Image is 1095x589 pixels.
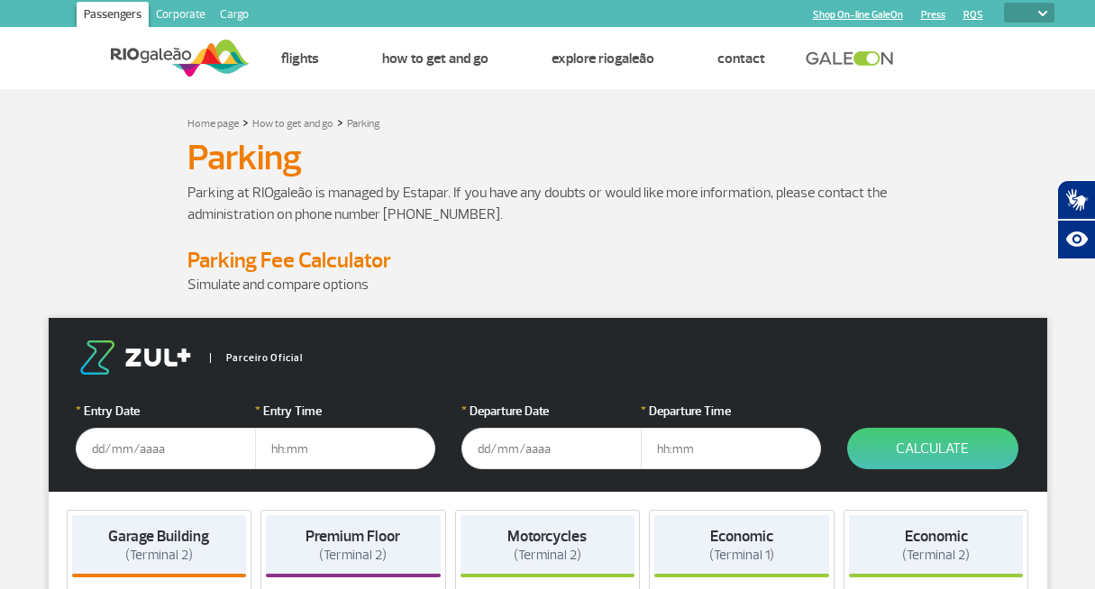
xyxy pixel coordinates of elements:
[461,428,642,469] input: dd/mm/aaaa
[813,9,903,21] a: Shop On-line GaleOn
[1057,180,1095,220] button: Abrir tradutor de língua de sinais.
[514,547,581,564] span: (Terminal 2)
[187,182,908,225] p: Parking at RIOgaleão is managed by Estapar. If you have any doubts or would like more information...
[242,112,249,132] a: >
[187,274,908,295] p: Simulate and compare options
[306,527,400,546] strong: Premium Floor
[347,117,380,131] a: Parking
[902,547,970,564] span: (Terminal 2)
[255,402,435,421] label: Entry Time
[319,547,387,564] span: (Terminal 2)
[149,2,213,31] a: Corporate
[337,112,343,132] a: >
[187,247,908,274] h4: Parking Fee Calculator
[905,527,968,546] strong: Economic
[187,142,908,173] h1: Parking
[507,527,587,546] strong: Motorcycles
[1057,220,1095,259] button: Abrir recursos assistivos.
[921,9,945,21] a: Press
[187,117,239,131] a: Home page
[76,402,256,421] label: Entry Date
[641,402,821,421] label: Departure Time
[1057,180,1095,259] div: Plugin de acessibilidade da Hand Talk.
[461,402,642,421] label: Departure Date
[641,428,821,469] input: hh:mm
[552,50,654,68] a: Explore RIOgaleão
[125,547,193,564] span: (Terminal 2)
[255,428,435,469] input: hh:mm
[281,50,319,68] a: Flights
[210,353,303,363] span: Parceiro Oficial
[76,340,195,375] img: logo-zul.png
[709,547,774,564] span: (Terminal 1)
[252,117,333,131] a: How to get and go
[77,2,149,31] a: Passengers
[717,50,765,68] a: Contact
[213,2,256,31] a: Cargo
[108,527,209,546] strong: Garage Building
[710,527,773,546] strong: Economic
[847,428,1018,469] button: Calculate
[76,428,256,469] input: dd/mm/aaaa
[382,50,488,68] a: How to get and go
[963,9,983,21] a: RQS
